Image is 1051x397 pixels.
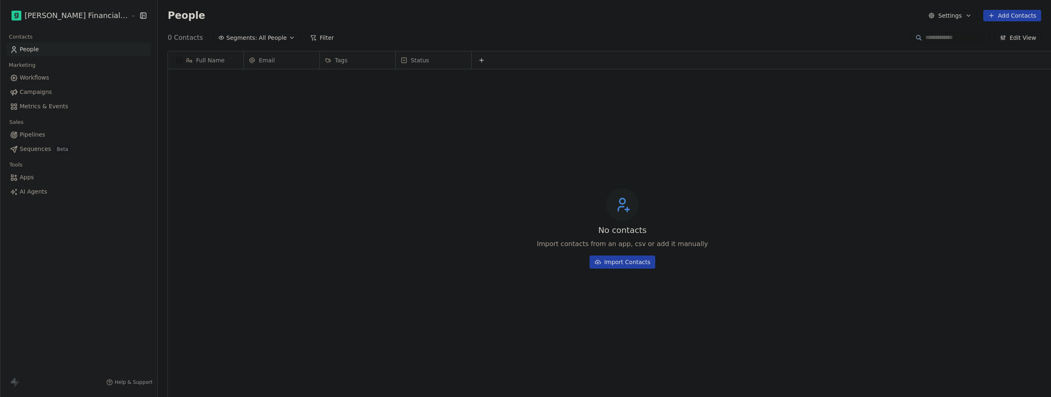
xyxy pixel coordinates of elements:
[7,100,151,113] a: Metrics & Events
[11,11,21,21] img: Goela%20Fin%20Logos%20(4).png
[5,59,39,71] span: Marketing
[7,128,151,141] a: Pipelines
[305,32,339,43] button: Filter
[168,9,205,22] span: People
[20,130,45,139] span: Pipelines
[995,32,1041,43] button: Edit View
[20,88,52,96] span: Campaigns
[115,379,152,386] span: Help & Support
[25,10,129,21] span: [PERSON_NAME] Financial Services
[590,256,656,269] button: Import Contacts
[7,43,151,56] a: People
[20,73,49,82] span: Workflows
[7,71,151,84] a: Workflows
[7,185,151,198] a: AI Agents
[196,56,225,64] span: Full Name
[20,145,51,153] span: Sequences
[396,51,471,69] div: Status
[20,173,34,182] span: Apps
[168,33,203,43] span: 0 Contacts
[20,187,47,196] span: AI Agents
[983,10,1041,21] button: Add Contacts
[7,171,151,184] a: Apps
[20,102,68,111] span: Metrics & Events
[259,56,275,64] span: Email
[5,31,36,43] span: Contacts
[7,142,151,156] a: SequencesBeta
[106,379,152,386] a: Help & Support
[168,51,243,69] div: Full Name
[7,85,151,99] a: Campaigns
[244,51,319,69] div: Email
[226,34,257,42] span: Segments:
[6,116,27,128] span: Sales
[598,224,647,236] span: No contacts
[320,51,395,69] div: Tags
[537,239,708,249] span: Import contacts from an app, csv or add it manually
[20,45,39,54] span: People
[54,145,71,153] span: Beta
[6,159,26,171] span: Tools
[411,56,429,64] span: Status
[923,10,976,21] button: Settings
[168,69,244,381] div: grid
[335,56,347,64] span: Tags
[259,34,287,42] span: All People
[10,9,125,23] button: [PERSON_NAME] Financial Services
[590,252,656,269] a: Import Contacts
